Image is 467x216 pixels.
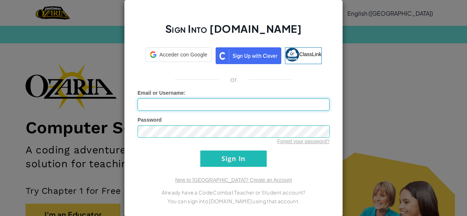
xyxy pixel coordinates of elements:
[299,51,321,57] span: ClassLink
[138,89,186,97] label: :
[230,75,237,84] p: or
[145,47,212,62] div: Acceder con Google
[277,138,329,144] a: Forgot your password?
[285,48,299,62] img: classlink-logo-small.png
[159,51,207,58] span: Acceder con Google
[138,188,329,197] p: Already have a CodeCombat Teacher or Student account?
[138,197,329,205] p: You can sign into [DOMAIN_NAME] using that account.
[145,47,212,64] a: Acceder con Google
[138,90,184,96] span: Email or Username
[138,22,329,43] h2: Sign Into [DOMAIN_NAME]
[200,150,267,167] input: Sign In
[216,47,281,64] img: clever_sso_button@2x.png
[175,177,292,183] a: New to [GEOGRAPHIC_DATA]? Create an Account
[138,117,162,123] span: Password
